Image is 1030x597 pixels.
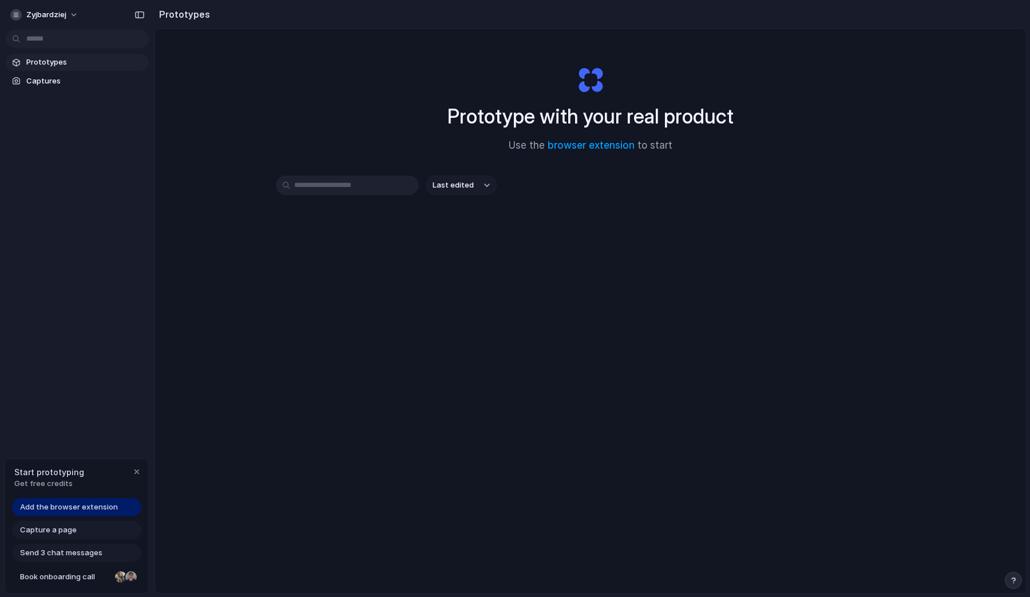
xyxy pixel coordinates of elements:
span: Start prototyping [14,466,84,478]
span: Prototypes [26,57,144,68]
span: Last edited [433,180,474,191]
span: Book onboarding call [20,571,110,583]
span: Send 3 chat messages [20,547,102,559]
span: Captures [26,75,144,87]
h1: Prototype with your real product [447,101,734,132]
span: Use the to start [509,138,672,153]
div: Nicole Kubica [114,570,128,584]
button: zyjbardziej [6,6,84,24]
button: Last edited [426,176,497,195]
div: Christian Iacullo [124,570,138,584]
span: Get free credits [14,478,84,489]
span: Capture a page [20,524,77,536]
span: Add the browser extension [20,502,118,513]
a: Captures [6,73,149,90]
span: zyjbardziej [26,9,66,21]
h2: Prototypes [154,7,210,21]
a: Prototypes [6,54,149,71]
a: Book onboarding call [12,568,141,586]
a: browser extension [548,140,635,151]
